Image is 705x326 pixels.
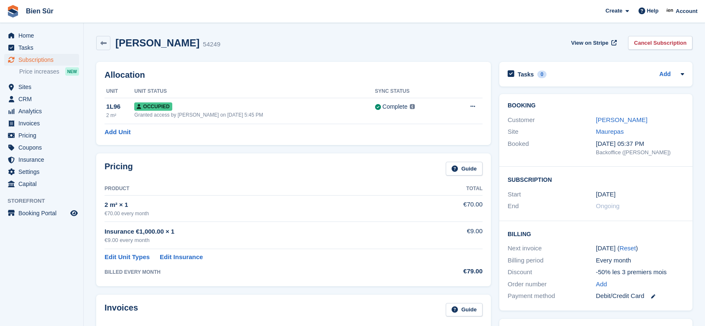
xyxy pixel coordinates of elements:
td: €70.00 [421,195,483,222]
td: €9.00 [421,222,483,249]
span: Invoices [18,117,69,129]
div: Backoffice ([PERSON_NAME]) [596,148,684,157]
div: 2 m² × 1 [105,200,421,210]
span: Settings [18,166,69,178]
div: Debit/Credit Card [596,291,684,301]
a: menu [4,54,79,66]
div: 2 m² [106,112,134,119]
a: Add [596,280,607,289]
span: Booking Portal [18,207,69,219]
div: BILLED EVERY MONTH [105,268,421,276]
div: 54249 [203,40,220,49]
th: Unit [105,85,134,98]
span: Pricing [18,130,69,141]
h2: [PERSON_NAME] [115,37,199,48]
a: menu [4,207,79,219]
div: Next invoice [508,244,596,253]
div: Order number [508,280,596,289]
span: View on Stripe [571,39,608,47]
a: menu [4,105,79,117]
span: Coupons [18,142,69,153]
h2: Tasks [518,71,534,78]
a: menu [4,178,79,190]
div: €70.00 every month [105,210,421,217]
span: Storefront [8,197,83,205]
th: Unit Status [134,85,375,98]
div: Insurance €1,000.00 × 1 [105,227,421,237]
span: Tasks [18,42,69,53]
div: Every month [596,256,684,265]
a: View on Stripe [568,36,618,50]
a: menu [4,81,79,93]
a: Guide [446,162,483,176]
h2: Pricing [105,162,133,176]
div: Booked [508,139,596,157]
img: icon-info-grey-7440780725fd019a000dd9b08b2336e03edf1995a4989e88bcd33f0948082b44.svg [410,104,415,109]
span: Account [676,7,697,15]
a: menu [4,130,79,141]
a: Bien Sûr [23,4,57,18]
a: menu [4,93,79,105]
span: Sites [18,81,69,93]
span: Insurance [18,154,69,166]
a: menu [4,117,79,129]
th: Sync Status [375,85,450,98]
time: 2024-09-20 23:00:00 UTC [596,190,616,199]
a: Preview store [69,208,79,218]
a: menu [4,142,79,153]
a: menu [4,166,79,178]
a: Add [659,70,671,79]
span: Create [605,7,622,15]
a: Edit Insurance [160,252,203,262]
span: Analytics [18,105,69,117]
a: menu [4,30,79,41]
h2: Allocation [105,70,483,80]
div: Site [508,127,596,137]
div: €79.00 [421,267,483,276]
div: NEW [65,67,79,76]
a: Reset [619,244,636,252]
a: menu [4,42,79,53]
div: Billing period [508,256,596,265]
h2: Billing [508,229,684,238]
a: [PERSON_NAME] [596,116,647,123]
a: Add Unit [105,127,130,137]
div: Customer [508,115,596,125]
th: Total [421,182,483,196]
a: menu [4,154,79,166]
div: Start [508,190,596,199]
th: Product [105,182,421,196]
img: stora-icon-8386f47178a22dfd0bd8f6a31ec36ba5ce8667c1dd55bd0f319d3a0aa187defe.svg [7,5,19,18]
div: Granted access by [PERSON_NAME] on [DATE] 5:45 PM [134,111,375,119]
a: Price increases NEW [19,67,79,76]
div: -50% les 3 premiers mois [596,267,684,277]
div: 1L96 [106,102,134,112]
span: Home [18,30,69,41]
div: [DATE] ( ) [596,244,684,253]
div: [DATE] 05:37 PM [596,139,684,149]
span: Help [647,7,659,15]
span: Occupied [134,102,172,111]
a: Cancel Subscription [628,36,692,50]
div: Complete [383,102,408,111]
span: Ongoing [596,202,620,209]
div: End [508,201,596,211]
h2: Subscription [508,175,684,183]
h2: Invoices [105,303,138,317]
img: Asmaa Habri [666,7,674,15]
span: Subscriptions [18,54,69,66]
div: 0 [537,71,547,78]
a: Guide [446,303,483,317]
a: Edit Unit Types [105,252,150,262]
div: Discount [508,267,596,277]
span: Capital [18,178,69,190]
span: Price increases [19,68,59,76]
h2: Booking [508,102,684,109]
a: Maurepas [596,128,624,135]
div: Payment method [508,291,596,301]
span: CRM [18,93,69,105]
div: €9.00 every month [105,236,421,244]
